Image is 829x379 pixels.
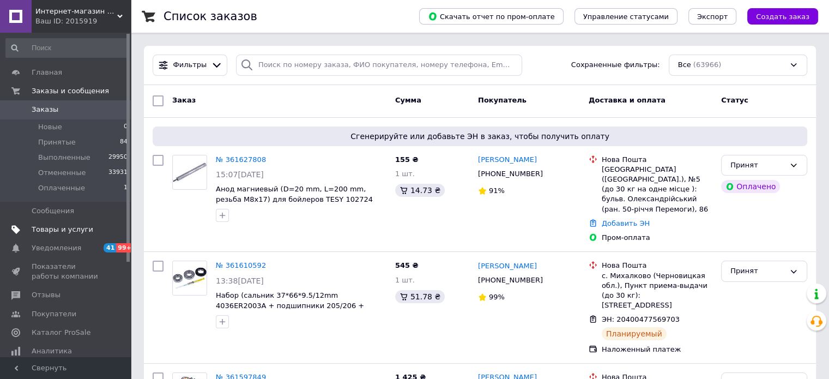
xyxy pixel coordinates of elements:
span: 1 шт. [395,276,415,284]
span: Принятые [38,137,76,147]
span: 99+ [116,243,134,252]
span: 155 ₴ [395,155,419,164]
span: Оплаченные [38,183,85,193]
span: 84 [120,137,128,147]
span: Сообщения [32,206,74,216]
span: (63966) [693,61,722,69]
span: Выполненные [38,153,90,163]
a: Анод магниевый (D=20 mm, L=200 mm, резьба M8x17) для бойлеров TESY 102724 [216,185,373,203]
span: Экспорт [697,13,728,21]
div: 51.78 ₴ [395,290,445,303]
span: Заказы и сообщения [32,86,109,96]
span: Покупатель [478,96,527,104]
a: № 361627808 [216,155,266,164]
span: ЭН: 20400477569703 [602,315,680,323]
div: Наложенный платеж [602,345,712,354]
span: 99% [489,293,505,301]
a: Набор (сальник 37*66*9.5/12mm 4036ER2003A + подшипники 205/206 + смазка) для стиральных машин LG [216,291,364,320]
button: Экспорт [688,8,736,25]
div: Планируемый [602,327,667,340]
span: Главная [32,68,62,77]
span: Показатели работы компании [32,262,101,281]
div: Принят [730,266,785,277]
span: Управление статусами [583,13,669,21]
h1: Список заказов [164,10,257,23]
span: Заказы [32,105,58,115]
span: Товары и услуги [32,225,93,234]
span: [PHONE_NUMBER] [478,170,543,178]
button: Управление статусами [574,8,677,25]
span: 545 ₴ [395,261,419,269]
span: Создать заказ [756,13,809,21]
a: № 361610592 [216,261,266,269]
span: Отзывы [32,290,60,300]
div: Нова Пошта [602,261,712,270]
a: Добавить ЭН [602,219,650,227]
a: [PERSON_NAME] [478,261,537,272]
div: Пром-оплата [602,233,712,243]
a: Создать заказ [736,12,818,20]
span: 29950 [108,153,128,163]
span: Скачать отчет по пром-оплате [428,11,555,21]
a: [PERSON_NAME] [478,155,537,165]
div: Принят [730,160,785,171]
span: 41 [104,243,116,252]
a: Фото товару [172,261,207,296]
input: Поиск [5,38,129,58]
span: 15:07[DATE] [216,170,264,179]
span: Интернет-магазин "GoodParts" [35,7,117,16]
div: Ваш ID: 2015919 [35,16,131,26]
div: с. Михалково (Черновицкая обл.), Пункт приема-выдачи (до 30 кг): [STREET_ADDRESS] [602,271,712,311]
img: Фото товару [173,155,207,189]
span: [PHONE_NUMBER] [478,276,543,284]
span: Заказ [172,96,196,104]
span: Статус [721,96,748,104]
button: Создать заказ [747,8,818,25]
div: Нова Пошта [602,155,712,165]
span: Все [678,60,691,70]
div: 14.73 ₴ [395,184,445,197]
span: Доставка и оплата [589,96,665,104]
span: Уведомления [32,243,81,253]
span: Фильтры [173,60,207,70]
button: Скачать отчет по пром-оплате [419,8,564,25]
span: Новые [38,122,62,132]
span: Сумма [395,96,421,104]
div: [GEOGRAPHIC_DATA] ([GEOGRAPHIC_DATA].), №5 (до 30 кг на одне місце ): бульв. Олександрійський (ра... [602,165,712,214]
span: 0 [124,122,128,132]
span: Отмененные [38,168,86,178]
span: Каталог ProSale [32,328,90,338]
span: Сохраненные фильтры: [571,60,660,70]
span: 1 [124,183,128,193]
span: Сгенерируйте или добавьте ЭН в заказ, чтобы получить оплату [157,131,803,142]
img: Фото товару [173,261,207,295]
a: Фото товару [172,155,207,190]
span: 91% [489,187,505,195]
span: Аналитика [32,346,72,356]
span: 1 шт. [395,170,415,178]
span: 33931 [108,168,128,178]
span: 13:38[DATE] [216,276,264,285]
span: Покупатели [32,309,76,319]
div: Оплачено [721,180,780,193]
input: Поиск по номеру заказа, ФИО покупателя, номеру телефона, Email, номеру накладной [236,55,522,76]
